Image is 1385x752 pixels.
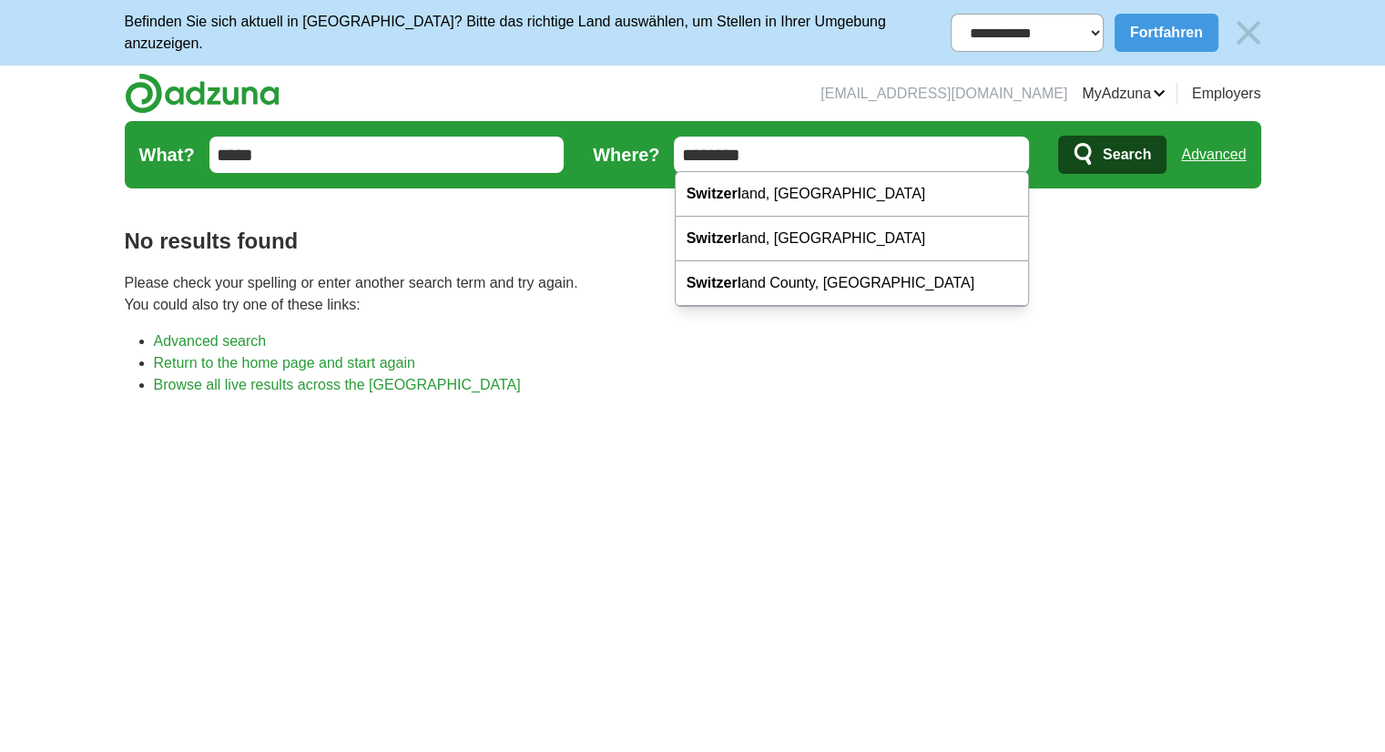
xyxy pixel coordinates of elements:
a: Advanced search [154,333,267,349]
img: Adzuna logo [125,73,280,114]
img: icon_close_no_bg.svg [1229,14,1268,52]
li: [EMAIL_ADDRESS][DOMAIN_NAME] [820,83,1067,105]
a: Browse all live results across the [GEOGRAPHIC_DATA] [154,377,521,392]
p: Please check your spelling or enter another search term and try again. You could also try one of ... [125,272,1261,316]
label: What? [139,141,195,168]
p: Befinden Sie sich aktuell in [GEOGRAPHIC_DATA]? Bitte das richtige Land auswählen, um Stellen in ... [125,11,951,55]
a: Advanced [1181,137,1246,173]
a: Return to the home page and start again [154,355,415,371]
span: Search [1103,137,1151,173]
button: Search [1058,136,1166,174]
a: Employers [1192,83,1261,105]
label: Where? [593,141,659,168]
button: Fortfahren [1115,14,1218,52]
h1: No results found [125,225,1261,258]
a: MyAdzuna [1082,83,1166,105]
